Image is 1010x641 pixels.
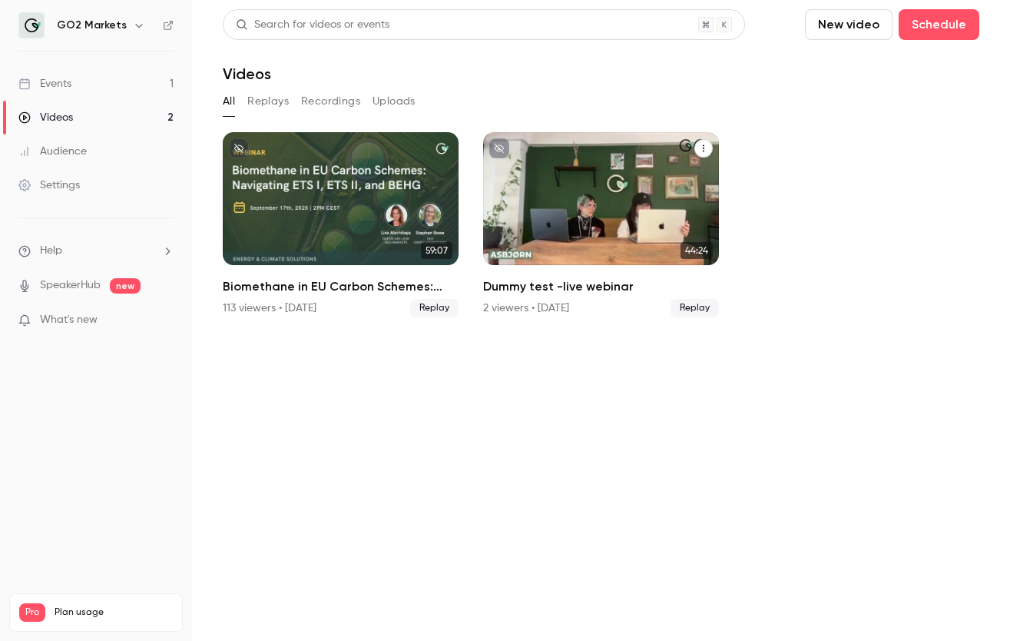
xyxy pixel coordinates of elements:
div: 2 viewers • [DATE] [483,301,569,316]
h2: Dummy test -live webinar [483,277,719,296]
h6: GO2 Markets [57,18,127,33]
div: Audience [18,144,87,159]
a: 44:24Dummy test -live webinar2 viewers • [DATE]Replay [483,132,719,317]
button: Recordings [301,89,360,114]
li: Dummy test -live webinar [483,132,719,317]
span: What's new [40,312,98,328]
button: Replays [247,89,289,114]
li: Biomethane in EU Carbon Schemes: Navigating ETS I, ETS II, and BEHG [223,132,459,317]
div: Settings [18,178,80,193]
span: new [110,278,141,294]
button: New video [805,9,892,40]
span: Plan usage [55,606,173,619]
button: All [223,89,235,114]
span: Help [40,243,62,259]
div: 113 viewers • [DATE] [223,301,316,316]
div: Events [18,76,71,91]
a: SpeakerHub [40,277,101,294]
button: unpublished [229,138,249,158]
button: Schedule [899,9,979,40]
div: Videos [18,110,73,125]
li: help-dropdown-opener [18,243,174,259]
iframe: Noticeable Trigger [155,314,174,327]
span: Replay [671,299,719,317]
button: Uploads [373,89,416,114]
span: 44:24 [681,242,713,259]
h2: Biomethane in EU Carbon Schemes: Navigating ETS I, ETS II, and BEHG [223,277,459,296]
img: GO2 Markets [19,13,44,38]
span: Pro [19,603,45,622]
button: unpublished [489,138,509,158]
ul: Videos [223,132,979,317]
h1: Videos [223,65,271,83]
section: Videos [223,9,979,632]
a: 59:07Biomethane in EU Carbon Schemes: Navigating ETS I, ETS II, and BEHG113 viewers • [DATE]Replay [223,132,459,317]
span: Replay [410,299,459,317]
div: Search for videos or events [236,17,389,33]
span: 59:07 [421,242,452,259]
